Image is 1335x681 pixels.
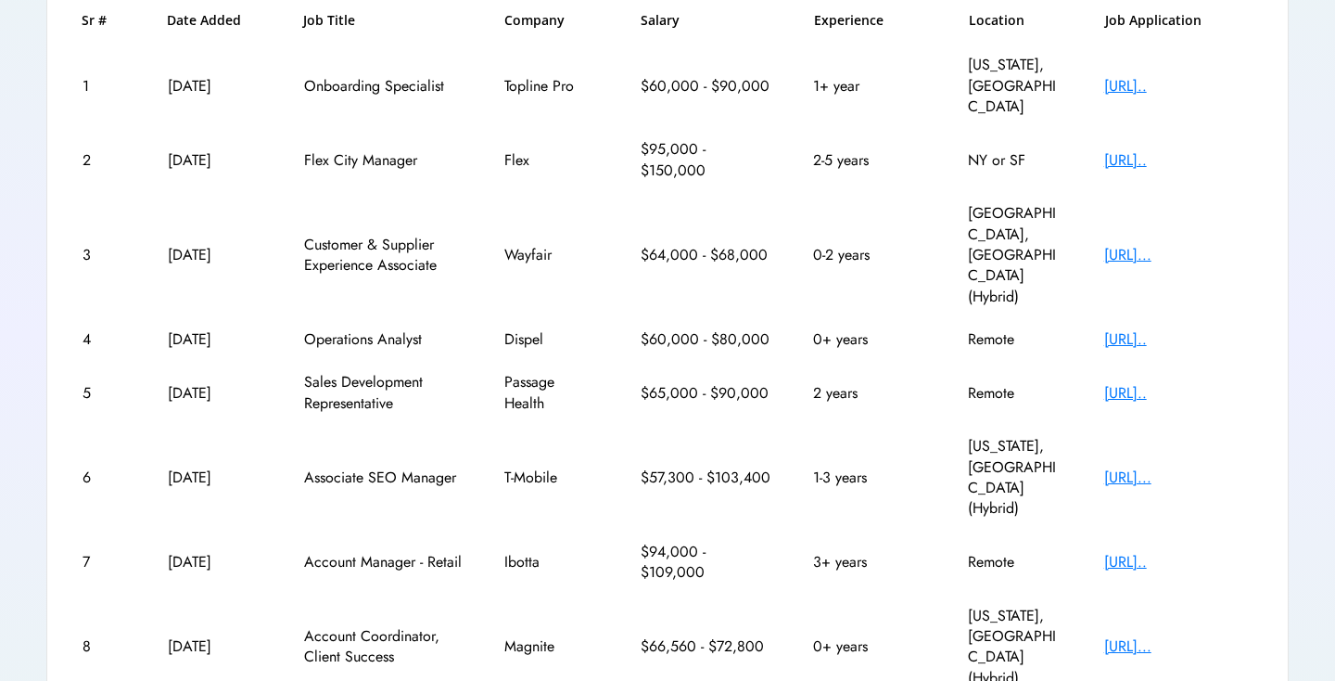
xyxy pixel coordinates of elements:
[168,636,261,657] div: [DATE]
[83,468,124,488] div: 6
[1105,11,1253,30] h6: Job Application
[1104,76,1252,96] div: [URL]..
[969,11,1062,30] h6: Location
[304,552,462,572] div: Account Manager - Retail
[1104,329,1252,350] div: [URL]..
[304,329,462,350] div: Operations Analyst
[641,383,770,404] div: $65,000 - $90,000
[504,468,597,488] div: T-Mobile
[1104,636,1252,657] div: [URL]...
[968,436,1061,520] div: [US_STATE], [GEOGRAPHIC_DATA] (Hybrid)
[83,383,124,404] div: 5
[641,542,770,584] div: $94,000 - $109,000
[1104,150,1252,171] div: [URL]..
[83,245,124,265] div: 3
[813,245,924,265] div: 0-2 years
[167,11,260,30] h6: Date Added
[83,76,124,96] div: 1
[641,11,770,30] h6: Salary
[504,329,597,350] div: Dispel
[641,76,770,96] div: $60,000 - $90,000
[813,329,924,350] div: 0+ years
[504,150,597,171] div: Flex
[304,372,462,414] div: Sales Development Representative
[968,150,1061,171] div: NY or SF
[813,150,924,171] div: 2-5 years
[1104,383,1252,404] div: [URL]..
[304,235,462,276] div: Customer & Supplier Experience Associate
[1104,245,1252,265] div: [URL]...
[304,150,462,171] div: Flex City Manager
[83,552,124,572] div: 7
[168,245,261,265] div: [DATE]
[83,150,124,171] div: 2
[641,139,770,181] div: $95,000 - $150,000
[303,11,355,30] h6: Job Title
[1104,552,1252,572] div: [URL]..
[1104,468,1252,488] div: [URL]...
[813,76,924,96] div: 1+ year
[304,76,462,96] div: Onboarding Specialist
[813,636,924,657] div: 0+ years
[168,468,261,488] div: [DATE]
[504,76,597,96] div: Topline Pro
[83,329,124,350] div: 4
[813,383,924,404] div: 2 years
[968,383,1061,404] div: Remote
[813,552,924,572] div: 3+ years
[168,76,261,96] div: [DATE]
[168,383,261,404] div: [DATE]
[504,552,597,572] div: Ibotta
[968,329,1061,350] div: Remote
[968,55,1061,117] div: [US_STATE], [GEOGRAPHIC_DATA]
[968,552,1061,572] div: Remote
[304,468,462,488] div: Associate SEO Manager
[168,329,261,350] div: [DATE]
[83,636,124,657] div: 8
[641,636,770,657] div: $66,560 - $72,800
[504,636,597,657] div: Magnite
[168,150,261,171] div: [DATE]
[504,372,597,414] div: Passage Health
[504,11,597,30] h6: Company
[82,11,123,30] h6: Sr #
[641,329,770,350] div: $60,000 - $80,000
[304,626,462,668] div: Account Coordinator, Client Success
[813,468,924,488] div: 1-3 years
[968,203,1061,307] div: [GEOGRAPHIC_DATA], [GEOGRAPHIC_DATA] (Hybrid)
[641,245,770,265] div: $64,000 - $68,000
[168,552,261,572] div: [DATE]
[641,468,770,488] div: $57,300 - $103,400
[504,245,597,265] div: Wayfair
[814,11,925,30] h6: Experience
